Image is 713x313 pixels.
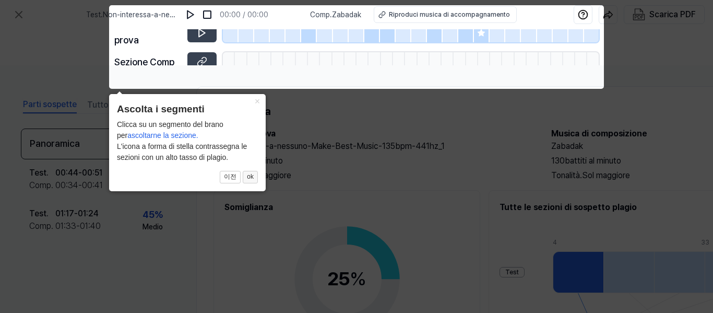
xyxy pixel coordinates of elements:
[117,103,205,114] font: Ascolta i segmenti
[127,131,198,140] font: ascoltarne la sezione.
[220,171,241,183] button: 이전
[247,173,254,180] font: ok
[117,142,247,161] font: L'icona a forma di stella contrassegna le sezioni con un alto tasso di plagio.
[255,96,260,107] font: ×
[117,120,223,140] font: Clicca su un segmento del brano per
[114,56,174,67] font: Sezione Comp
[224,173,236,180] font: 이전
[249,94,266,109] button: Vicino
[243,171,258,183] button: ok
